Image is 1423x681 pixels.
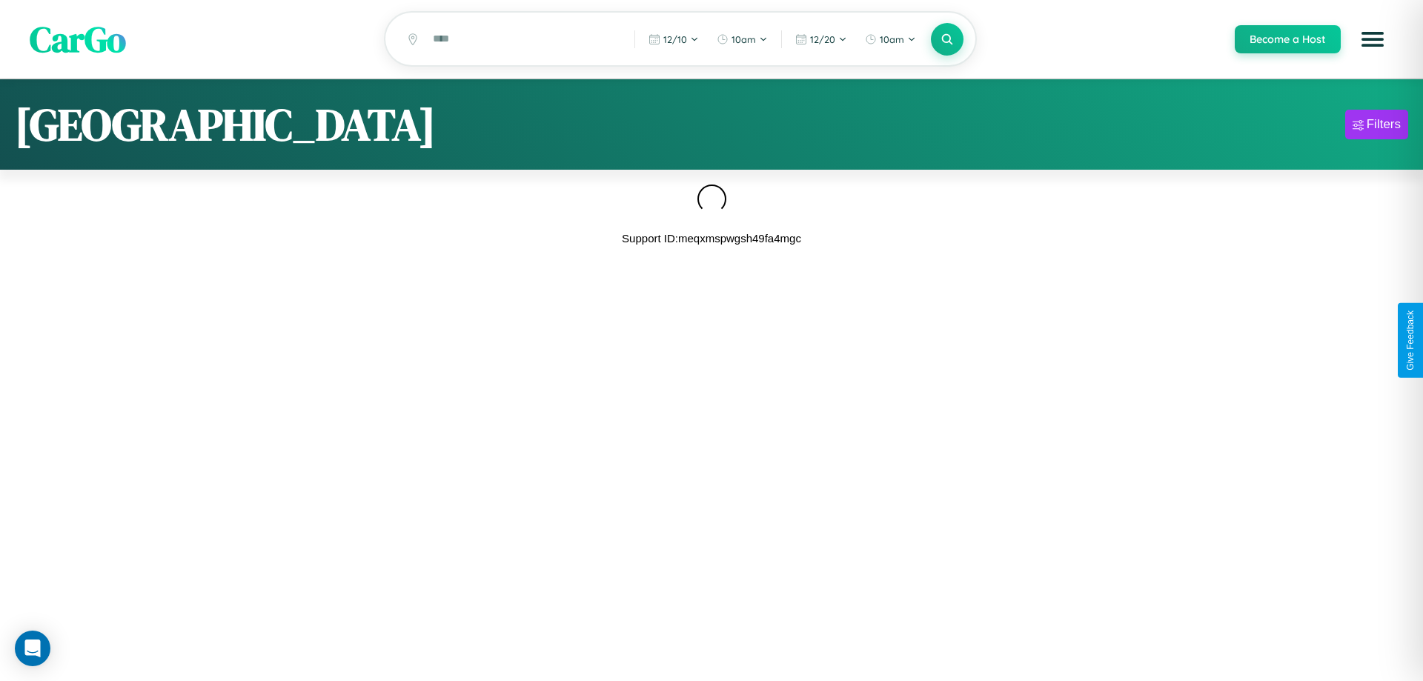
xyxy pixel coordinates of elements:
[1352,19,1393,60] button: Open menu
[732,33,756,45] span: 10am
[30,15,126,64] span: CarGo
[709,27,775,51] button: 10am
[1367,117,1401,132] div: Filters
[15,631,50,666] div: Open Intercom Messenger
[858,27,923,51] button: 10am
[1345,110,1408,139] button: Filters
[15,94,436,155] h1: [GEOGRAPHIC_DATA]
[788,27,855,51] button: 12/20
[880,33,904,45] span: 10am
[1405,310,1416,371] div: Give Feedback
[1235,25,1341,53] button: Become a Host
[622,228,801,248] p: Support ID: meqxmspwgsh49fa4mgc
[663,33,687,45] span: 12 / 10
[641,27,706,51] button: 12/10
[810,33,835,45] span: 12 / 20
